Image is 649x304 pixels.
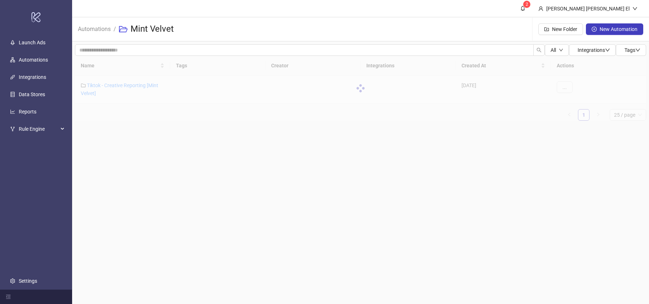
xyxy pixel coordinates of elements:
[131,23,174,35] h3: Mint Velvet
[114,18,116,41] li: /
[544,27,549,32] span: folder-add
[605,48,610,53] span: down
[624,47,640,53] span: Tags
[6,294,11,299] span: menu-fold
[19,40,45,45] a: Launch Ads
[616,44,646,56] button: Tagsdown
[551,47,556,53] span: All
[543,5,632,13] div: [PERSON_NAME] [PERSON_NAME] El
[545,44,569,56] button: Alldown
[569,44,616,56] button: Integrationsdown
[76,24,112,32] a: Automations
[119,25,128,33] span: folder-open
[19,74,46,80] a: Integrations
[552,26,577,32] span: New Folder
[538,6,543,11] span: user
[632,6,637,11] span: down
[19,109,36,115] a: Reports
[19,122,58,136] span: Rule Engine
[635,48,640,53] span: down
[600,26,637,32] span: New Automation
[538,23,583,35] button: New Folder
[19,91,45,97] a: Data Stores
[586,23,643,35] button: New Automation
[523,1,530,8] sup: 2
[526,2,528,7] span: 2
[559,48,563,52] span: down
[537,48,542,53] span: search
[19,57,48,63] a: Automations
[19,278,37,284] a: Settings
[520,6,525,11] span: bell
[578,47,610,53] span: Integrations
[10,126,15,131] span: fork
[592,27,597,32] span: plus-circle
